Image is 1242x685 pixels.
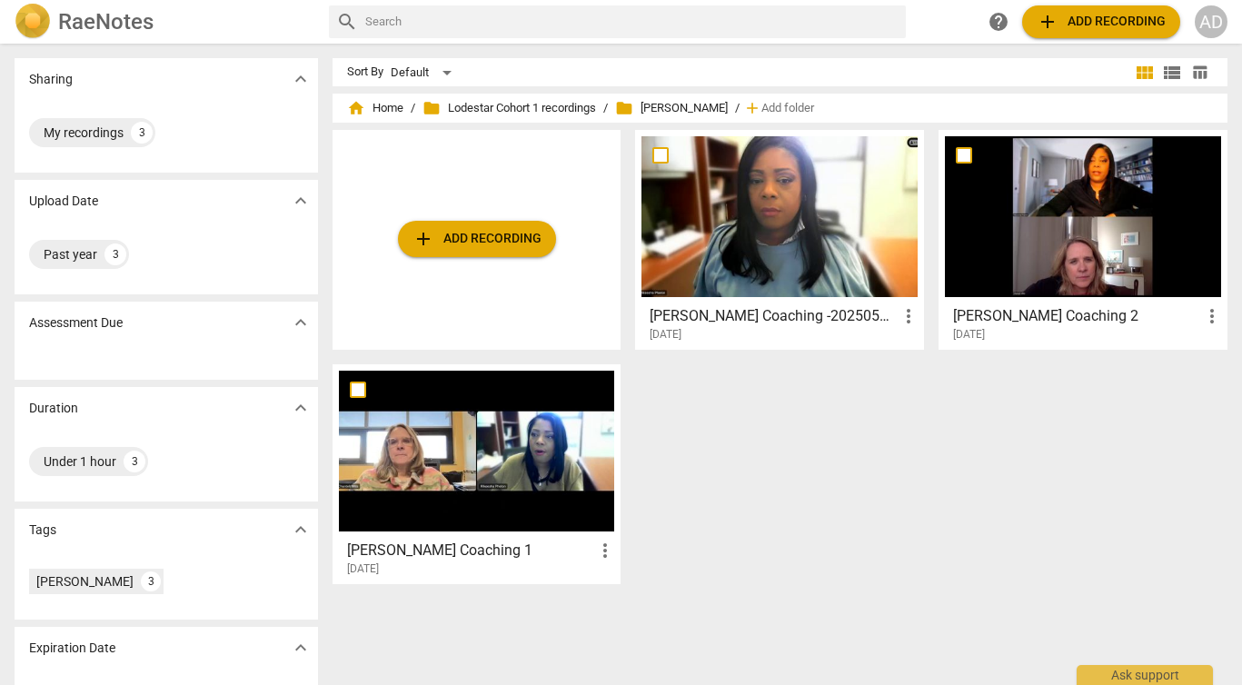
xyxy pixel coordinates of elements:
[953,327,985,342] span: [DATE]
[1161,62,1183,84] span: view_list
[594,540,616,561] span: more_vert
[412,228,542,250] span: Add recording
[141,571,161,591] div: 3
[347,561,379,577] span: [DATE]
[15,4,51,40] img: Logo
[58,9,154,35] h2: RaeNotes
[1158,59,1186,86] button: List view
[104,243,126,265] div: 3
[945,136,1221,342] a: [PERSON_NAME] Coaching 2[DATE]
[398,221,556,257] button: Upload
[422,99,596,117] span: Lodestar Cohort 1 recordings
[287,187,314,214] button: Show more
[29,313,123,333] p: Assessment Due
[131,122,153,144] div: 3
[44,124,124,142] div: My recordings
[287,309,314,336] button: Show more
[1191,64,1208,81] span: table_chart
[982,5,1015,38] a: Help
[29,399,78,418] p: Duration
[1186,59,1213,86] button: Table view
[29,70,73,89] p: Sharing
[391,58,458,87] div: Default
[743,99,761,117] span: add
[347,540,595,561] h3: Rikeesha Phelon Coaching 1
[1201,305,1223,327] span: more_vert
[287,394,314,422] button: Show more
[290,312,312,333] span: expand_more
[287,634,314,661] button: Show more
[1131,59,1158,86] button: Tile view
[1022,5,1180,38] button: Upload
[36,572,134,591] div: [PERSON_NAME]
[650,327,681,342] span: [DATE]
[641,136,918,342] a: [PERSON_NAME] Coaching -20250505 2126-1[DATE]
[615,99,633,117] span: folder
[347,99,403,117] span: Home
[290,68,312,90] span: expand_more
[365,7,899,36] input: Search
[339,371,615,576] a: [PERSON_NAME] Coaching 1[DATE]
[29,192,98,211] p: Upload Date
[287,65,314,93] button: Show more
[1134,62,1156,84] span: view_module
[761,102,814,115] span: Add folder
[1037,11,1058,33] span: add
[29,521,56,540] p: Tags
[412,228,434,250] span: add
[615,99,728,117] span: [PERSON_NAME]
[988,11,1009,33] span: help
[898,305,919,327] span: more_vert
[287,516,314,543] button: Show more
[1037,11,1166,33] span: Add recording
[124,451,145,472] div: 3
[1195,5,1227,38] button: AD
[290,519,312,541] span: expand_more
[650,305,898,327] h3: Chantell Coaching -20250505 2126-1
[603,102,608,115] span: /
[411,102,415,115] span: /
[29,639,115,658] p: Expiration Date
[347,65,383,79] div: Sort By
[347,99,365,117] span: home
[953,305,1201,327] h3: Rikeesha Phelon Coaching 2
[336,11,358,33] span: search
[290,397,312,419] span: expand_more
[44,452,116,471] div: Under 1 hour
[15,4,314,40] a: LogoRaeNotes
[1077,665,1213,685] div: Ask support
[290,190,312,212] span: expand_more
[44,245,97,263] div: Past year
[422,99,441,117] span: folder
[735,102,740,115] span: /
[290,637,312,659] span: expand_more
